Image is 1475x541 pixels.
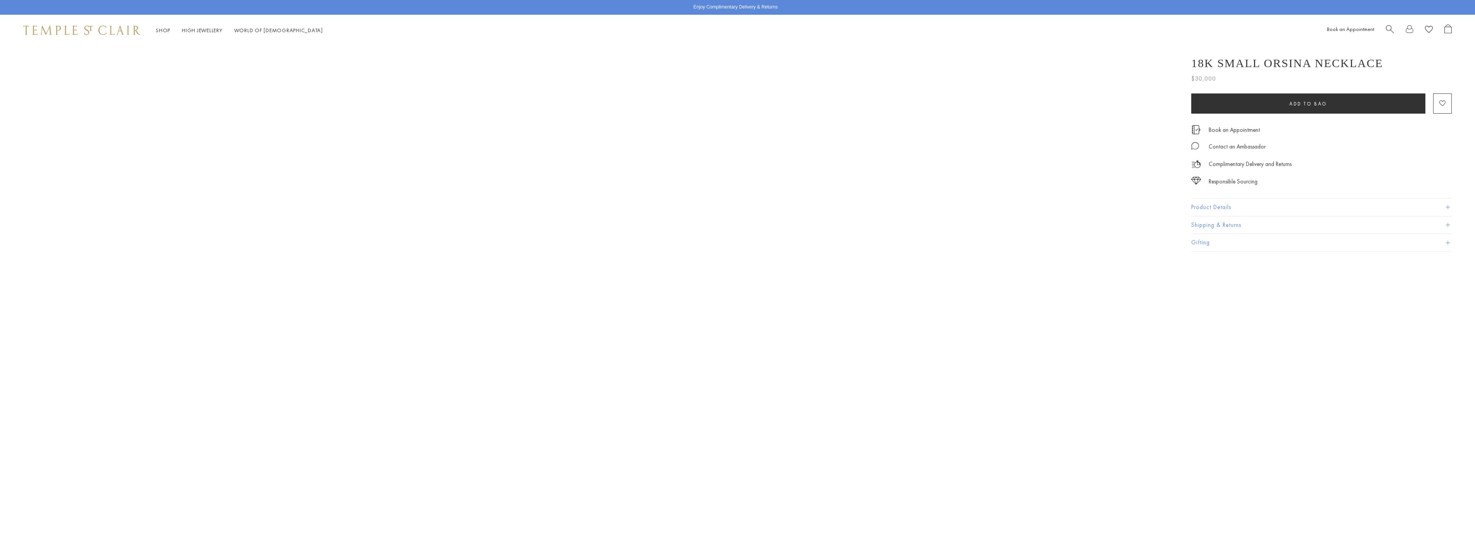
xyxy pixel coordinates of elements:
button: Shipping & Returns [1191,216,1452,234]
div: Contact an Ambassador [1209,142,1266,152]
h1: 18K Small Orsina Necklace [1191,57,1383,70]
button: Add to bag [1191,93,1425,114]
a: World of [DEMOGRAPHIC_DATA]World of [DEMOGRAPHIC_DATA] [234,27,323,34]
a: Open Shopping Bag [1444,24,1452,36]
p: Enjoy Complimentary Delivery & Returns [694,3,778,11]
a: View Wishlist [1425,24,1433,36]
span: $30,000 [1191,74,1216,84]
p: Complimentary Delivery and Returns [1209,159,1292,169]
a: ShopShop [156,27,170,34]
img: Temple St. Clair [23,26,140,35]
button: Gifting [1191,234,1452,251]
img: icon_delivery.svg [1191,159,1201,169]
span: Add to bag [1289,100,1327,107]
a: High JewelleryHigh Jewellery [182,27,223,34]
div: Responsible Sourcing [1209,177,1258,187]
a: Book an Appointment [1327,26,1374,33]
img: icon_appointment.svg [1191,125,1201,134]
img: icon_sourcing.svg [1191,177,1201,185]
a: Book an Appointment [1209,126,1260,134]
a: Search [1386,24,1394,36]
button: Product Details [1191,199,1452,216]
img: MessageIcon-01_2.svg [1191,142,1199,150]
nav: Main navigation [156,26,323,35]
